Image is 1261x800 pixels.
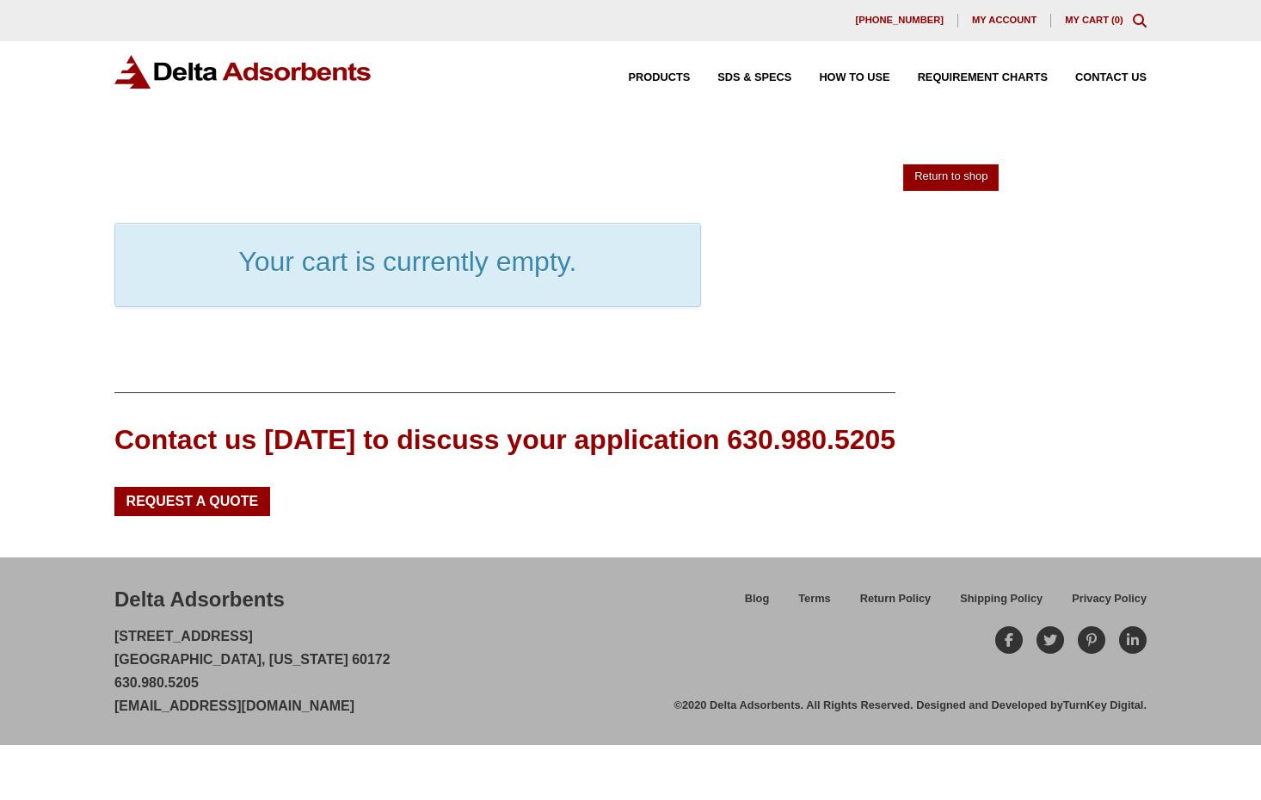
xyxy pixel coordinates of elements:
[1133,14,1147,28] div: Toggle Modal Content
[114,223,701,307] div: Your cart is currently empty.
[1072,594,1147,605] span: Privacy Policy
[958,14,1051,28] a: My account
[1057,589,1147,619] a: Privacy Policy
[972,15,1036,25] span: My account
[601,72,691,83] a: Products
[798,594,830,605] span: Terms
[960,594,1043,605] span: Shipping Policy
[690,72,791,83] a: SDS & SPECS
[860,594,932,605] span: Return Policy
[114,487,270,516] a: Request a Quote
[730,589,784,619] a: Blog
[903,164,999,191] a: Return to shop
[1048,72,1147,83] a: Contact Us
[1075,72,1147,83] span: Contact Us
[890,72,1048,83] a: Requirement Charts
[745,594,769,605] span: Blog
[855,15,944,25] span: [PHONE_NUMBER]
[114,625,391,718] p: [STREET_ADDRESS] [GEOGRAPHIC_DATA], [US_STATE] 60172 630.980.5205
[846,589,946,619] a: Return Policy
[841,14,958,28] a: [PHONE_NUMBER]
[717,72,791,83] span: SDS & SPECS
[114,698,354,713] a: [EMAIL_ADDRESS][DOMAIN_NAME]
[1063,698,1144,711] a: TurnKey Digital
[791,72,889,83] a: How to Use
[114,585,285,614] div: Delta Adsorbents
[1065,15,1123,25] a: My Cart (0)
[918,72,1048,83] span: Requirement Charts
[114,421,895,459] div: Contact us [DATE] to discuss your application 630.980.5205
[819,72,889,83] span: How to Use
[945,589,1057,619] a: Shipping Policy
[114,55,372,89] img: Delta Adsorbents
[1115,15,1120,25] span: 0
[674,698,1147,713] div: ©2020 Delta Adsorbents. All Rights Reserved. Designed and Developed by .
[126,495,259,508] span: Request a Quote
[784,589,845,619] a: Terms
[629,72,691,83] span: Products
